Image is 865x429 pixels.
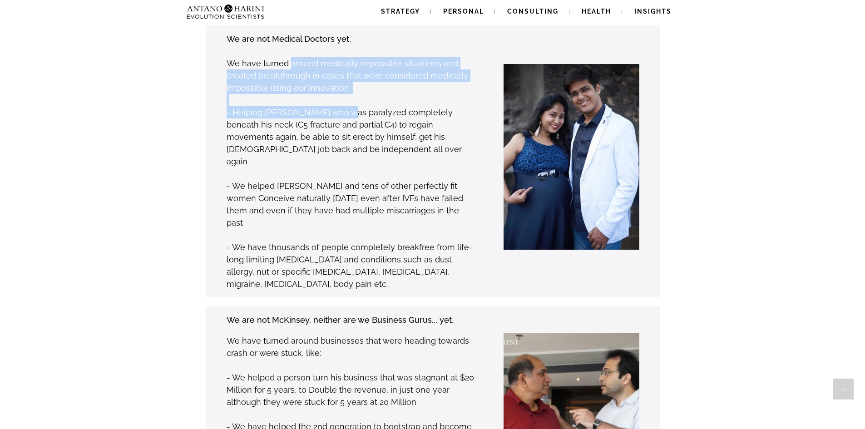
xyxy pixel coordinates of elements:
[227,335,475,359] p: We have turned around businesses that were heading towards crash or were stuck, like:
[227,371,475,408] p: - We helped a person turn his business that was stagnant at $20 Million for 5 years, to Double th...
[227,315,454,325] strong: We are not McKinsey, neither are we Business Gurus... yet,
[227,180,475,229] p: - We helped [PERSON_NAME] and tens of other perfectly fit women Conceive naturally [DATE] even af...
[634,8,672,15] span: Insights
[582,8,611,15] span: Health
[227,34,351,44] strong: We are not Medical Doctors yet,
[443,8,484,15] span: Personal
[381,8,420,15] span: Strategy
[227,241,475,290] p: - We have thousands of people completely breakfree from life-long limiting [MEDICAL_DATA] and con...
[227,106,475,168] p: - Helping [PERSON_NAME] who was paralyzed completely beneath his neck (C5 fracture and partial C4...
[507,8,559,15] span: Consulting
[227,57,475,94] p: We have turned around medically impossible situations and created breakthrough in cases that were...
